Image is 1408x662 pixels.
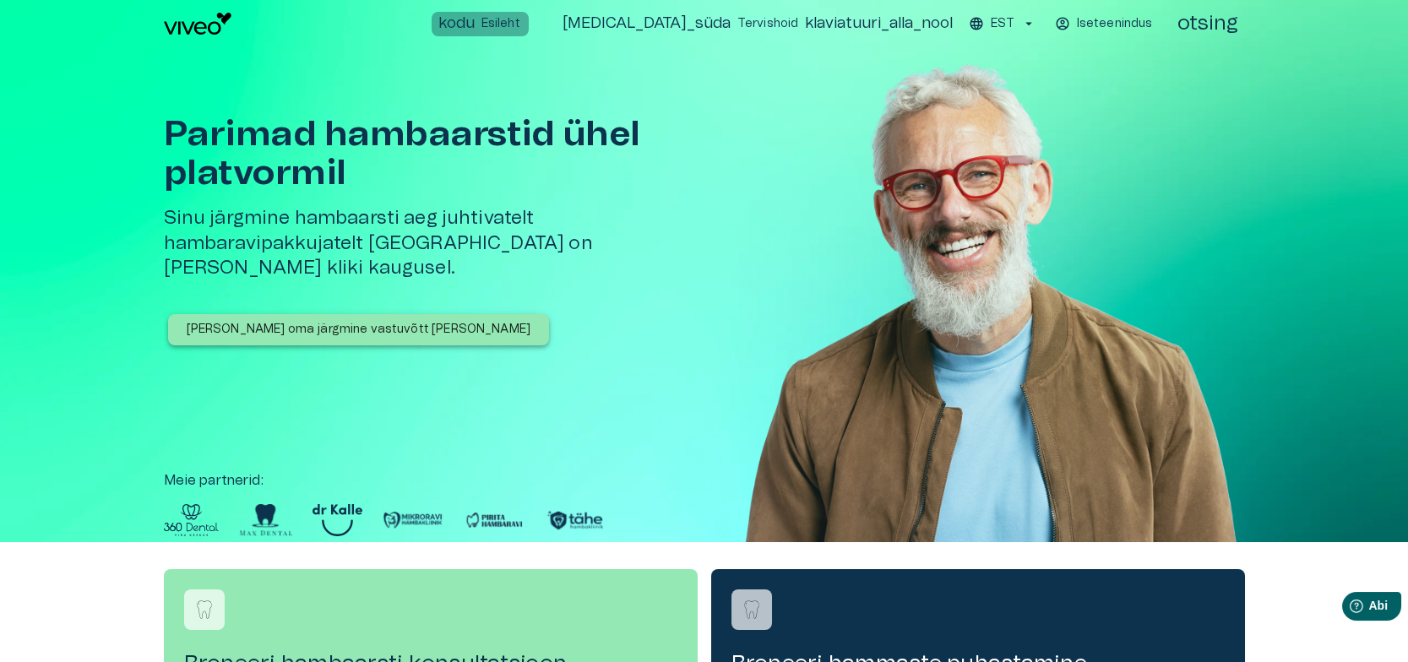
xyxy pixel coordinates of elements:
button: [PERSON_NAME] oma järgmine vastuvõtt [PERSON_NAME] [168,314,550,345]
img: Partneri logo [164,504,219,536]
font: klaviatuuri_alla_nool [805,16,953,31]
img: Partneri logo [383,504,443,536]
img: Prillidega mees naeratab [738,47,1245,593]
img: Viveo logo [164,13,231,35]
font: Iseteenindus [1077,18,1153,30]
a: Navigeeri avalehele [164,13,425,35]
font: : [261,474,264,487]
img: Partneri logo [545,504,606,536]
img: Broneeri hammaste puhastamine logo [739,597,764,622]
font: Sinu järgmine hambaarsti aeg juhtivatelt hambaravipakkujatelt [GEOGRAPHIC_DATA] on [PERSON_NAME] ... [164,209,593,277]
font: [PERSON_NAME] oma järgmine vastuvõtt [PERSON_NAME] [187,323,531,335]
button: EST [966,12,1038,36]
button: ava otsingu modaalaken [1171,7,1245,41]
img: Partneri logo [313,504,362,536]
button: [MEDICAL_DATA]_südaTervishoidklaviatuuri_alla_nool [556,12,960,36]
img: Partneri logo [239,504,292,536]
img: Partneri logo [464,504,525,536]
img: Broneeri hambaarsti konsultatsiooni logo [192,597,217,622]
font: [MEDICAL_DATA]_süda [563,16,731,31]
iframe: Abividina käivitaja [1276,585,1408,632]
font: Parimad hambaarstid ühel platvormil [164,117,640,191]
font: Tervishoid [737,18,799,30]
font: Meie partnerid [164,474,261,487]
font: EST [991,18,1014,30]
button: Iseteenindus [1052,12,1157,36]
font: Esileht [481,18,520,30]
button: koduEsileht [432,12,529,36]
font: kodu [438,16,475,31]
font: otsing [1177,14,1238,34]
